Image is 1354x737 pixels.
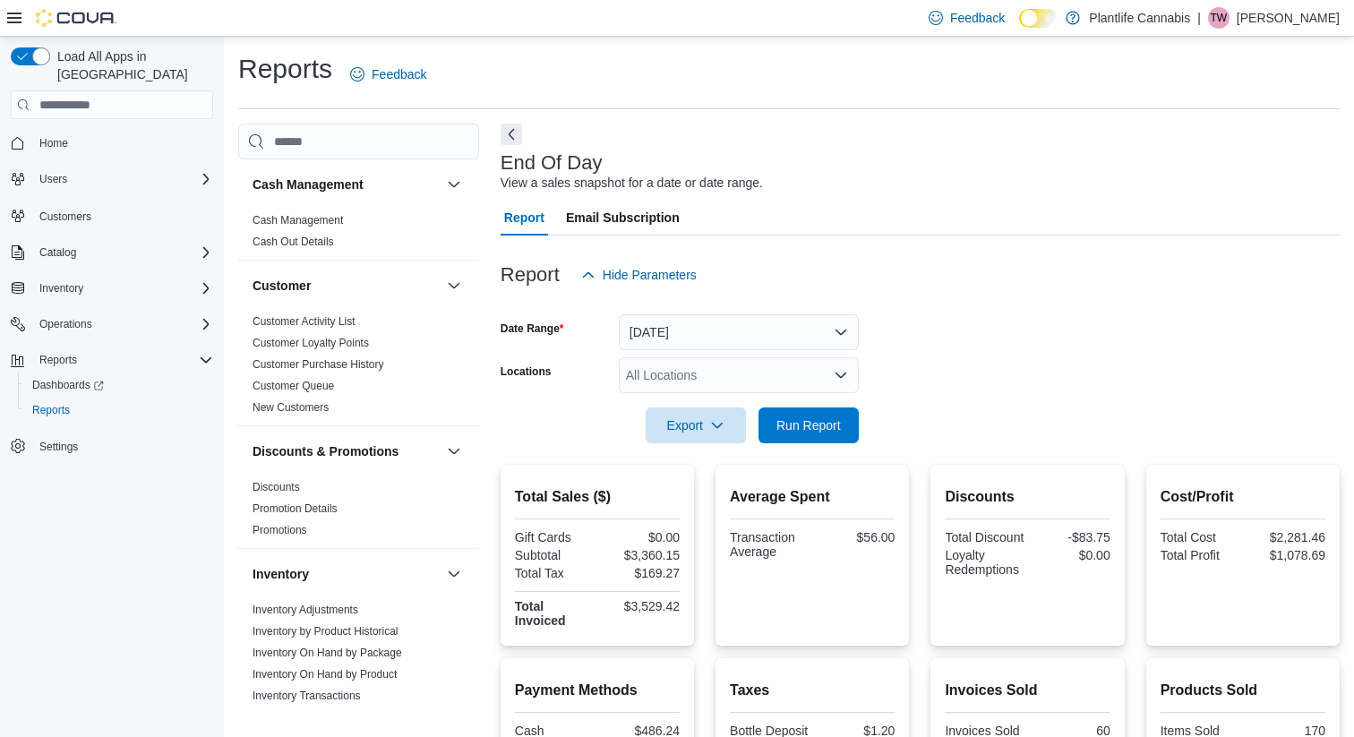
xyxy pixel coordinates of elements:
h3: End Of Day [501,152,603,174]
div: $3,529.42 [601,599,680,613]
button: Catalog [32,242,83,263]
div: -$83.75 [1032,530,1110,544]
a: Package Details [253,711,330,724]
span: Customer Loyalty Points [253,336,369,350]
span: Feedback [372,65,426,83]
h2: Average Spent [730,486,895,508]
h3: Inventory [253,565,309,583]
button: Customer [443,275,465,296]
span: Customers [39,210,91,224]
button: Cash Management [253,176,440,193]
a: Promotions [253,524,307,536]
button: Operations [32,313,99,335]
button: Inventory [32,278,90,299]
span: Reports [39,353,77,367]
button: Inventory [443,563,465,585]
span: Operations [32,313,213,335]
button: Catalog [4,240,220,265]
span: Home [39,136,68,150]
span: Run Report [776,416,841,434]
span: Inventory On Hand by Product [253,667,397,681]
a: Inventory On Hand by Product [253,668,397,681]
div: $3,360.15 [601,548,680,562]
div: Total Profit [1161,548,1239,562]
h2: Cost/Profit [1161,486,1325,508]
h3: Report [501,264,560,286]
div: Subtotal [515,548,594,562]
span: Dashboards [25,374,213,396]
h3: Customer [253,277,311,295]
span: Package Details [253,710,330,724]
img: Cova [36,9,116,27]
a: Inventory On Hand by Package [253,647,402,659]
h3: Cash Management [253,176,364,193]
div: $0.00 [601,530,680,544]
button: Next [501,124,522,145]
a: Reports [25,399,77,421]
span: Email Subscription [566,200,680,236]
div: Discounts & Promotions [238,476,479,548]
a: Customer Queue [253,380,334,392]
span: Load All Apps in [GEOGRAPHIC_DATA] [50,47,213,83]
div: Traiten Wright [1208,7,1230,29]
span: Users [39,172,67,186]
span: Inventory On Hand by Package [253,646,402,660]
span: Inventory [39,281,83,296]
span: Promotion Details [253,501,338,516]
div: Total Discount [945,530,1024,544]
span: Settings [32,435,213,458]
div: Loyalty Redemptions [945,548,1024,577]
a: Feedback [343,56,433,92]
h2: Total Sales ($) [515,486,680,508]
button: Customer [253,277,440,295]
span: Customer Queue [253,379,334,393]
span: Inventory by Product Historical [253,624,398,638]
a: Discounts [253,481,300,493]
div: Total Tax [515,566,594,580]
a: Customer Loyalty Points [253,337,369,349]
span: Promotions [253,523,307,537]
button: Discounts & Promotions [443,441,465,462]
button: Reports [4,347,220,373]
button: Settings [4,433,220,459]
span: Inventory [32,278,213,299]
span: Home [32,132,213,154]
a: Promotion Details [253,502,338,515]
span: Cash Out Details [253,235,334,249]
p: [PERSON_NAME] [1237,7,1340,29]
p: Plantlife Cannabis [1089,7,1190,29]
div: Customer [238,311,479,425]
h2: Taxes [730,680,895,701]
span: Hide Parameters [603,266,697,284]
button: Export [646,407,746,443]
button: Cash Management [443,174,465,195]
span: Catalog [32,242,213,263]
span: Inventory Adjustments [253,603,358,617]
a: Cash Out Details [253,236,334,248]
button: Reports [18,398,220,423]
span: Users [32,168,213,190]
button: Inventory [253,565,440,583]
label: Locations [501,364,552,379]
span: New Customers [253,400,329,415]
div: $169.27 [601,566,680,580]
span: Dashboards [32,378,104,392]
button: Discounts & Promotions [253,442,440,460]
a: Dashboards [25,374,111,396]
button: Customers [4,202,220,228]
h2: Invoices Sold [945,680,1110,701]
strong: Total Invoiced [515,599,566,628]
div: View a sales snapshot for a date or date range. [501,174,763,193]
button: Users [32,168,74,190]
span: Catalog [39,245,76,260]
h2: Products Sold [1161,680,1325,701]
h3: Discounts & Promotions [253,442,398,460]
a: Dashboards [18,373,220,398]
button: Operations [4,312,220,337]
a: Inventory by Product Historical [253,625,398,638]
nav: Complex example [11,123,213,506]
span: Export [656,407,735,443]
a: Customers [32,206,99,227]
h1: Reports [238,51,332,87]
button: Hide Parameters [574,257,704,293]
